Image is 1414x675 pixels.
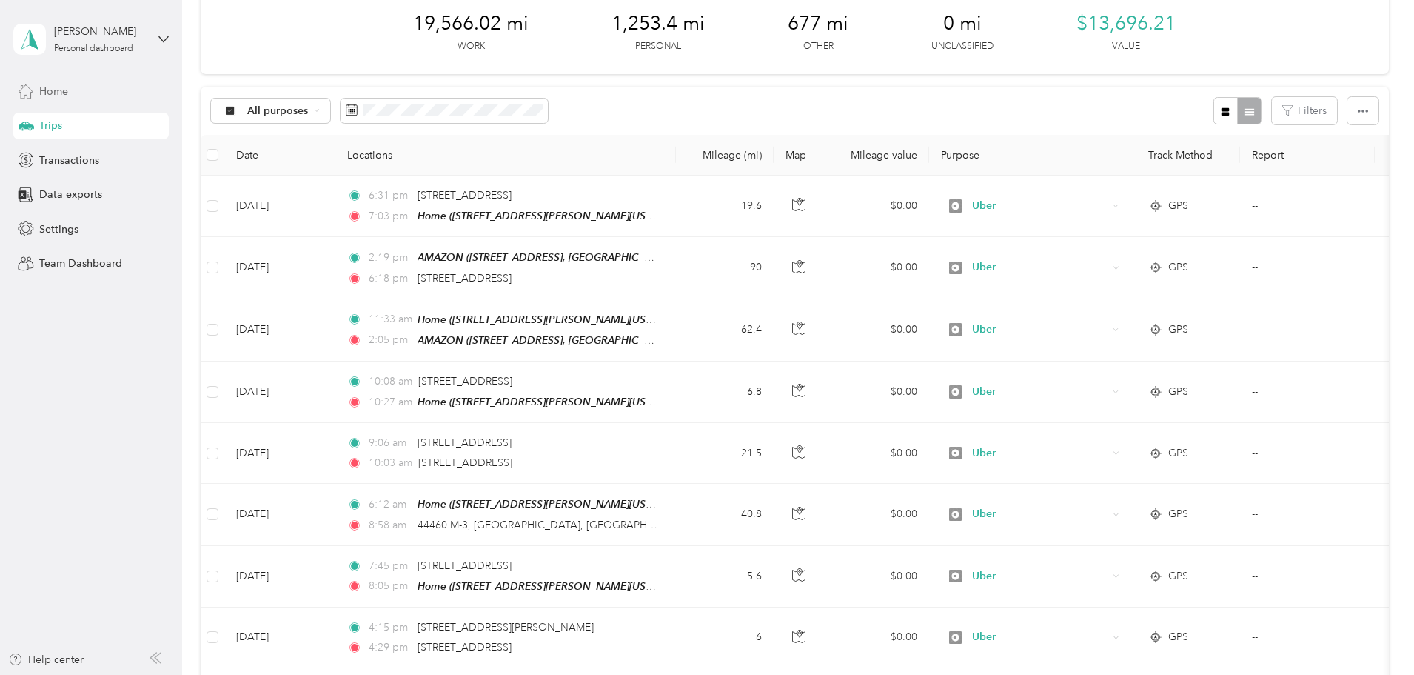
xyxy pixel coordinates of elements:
span: Transactions [39,153,99,168]
p: Unclassified [931,40,994,53]
td: [DATE] [224,546,335,608]
th: Date [224,135,335,176]
td: -- [1240,362,1375,423]
td: -- [1240,484,1375,545]
span: GPS [1168,322,1188,338]
span: Home [39,84,68,99]
span: 7:03 pm [369,208,411,225]
td: $0.00 [825,237,929,299]
th: Map [774,135,825,176]
td: -- [1240,176,1375,237]
th: Locations [335,135,676,176]
span: [STREET_ADDRESS] [418,436,512,449]
td: $0.00 [825,299,929,362]
span: GPS [1168,506,1188,522]
span: Home ([STREET_ADDRESS][PERSON_NAME][US_STATE]) [418,396,684,408]
button: Help center [8,652,84,668]
p: Work [458,40,485,53]
span: GPS [1168,568,1188,585]
span: [STREET_ADDRESS] [418,375,512,388]
span: Home ([STREET_ADDRESS][PERSON_NAME][US_STATE]) [418,580,684,593]
img: Legacy Icon [Uber] [949,199,962,213]
span: All purposes [247,106,309,116]
span: 0 mi [943,12,982,36]
p: Other [803,40,834,53]
td: 40.8 [676,484,774,545]
th: Track Method [1136,135,1240,176]
td: [DATE] [224,176,335,237]
td: $0.00 [825,484,929,545]
span: Home ([STREET_ADDRESS][PERSON_NAME][US_STATE]) [418,313,684,326]
span: [STREET_ADDRESS] [418,641,512,654]
td: -- [1240,237,1375,299]
td: [DATE] [224,484,335,545]
span: 8:05 pm [369,578,411,594]
img: Legacy Icon [Uber] [949,385,962,399]
span: Uber [972,198,1108,214]
td: 6 [676,608,774,668]
span: AMAZON ([STREET_ADDRESS], [GEOGRAPHIC_DATA], [US_STATE]) [418,334,733,347]
td: $0.00 [825,546,929,608]
th: Report [1240,135,1375,176]
span: Uber [972,259,1108,276]
span: AMAZON ([STREET_ADDRESS], [GEOGRAPHIC_DATA], [US_STATE]) [418,251,733,264]
p: Personal [635,40,681,53]
td: 5.6 [676,546,774,608]
img: Legacy Icon [Uber] [949,323,962,336]
span: Home ([STREET_ADDRESS][PERSON_NAME][US_STATE]) [418,498,684,511]
span: GPS [1168,198,1188,214]
img: Legacy Icon [Uber] [949,262,962,275]
span: Uber [972,506,1108,522]
div: [PERSON_NAME] [54,24,147,39]
span: 2:05 pm [369,332,411,348]
span: GPS [1168,259,1188,276]
td: [DATE] [224,237,335,299]
img: Legacy Icon [Uber] [949,631,962,645]
span: [STREET_ADDRESS] [418,189,512,202]
span: [STREET_ADDRESS] [418,456,512,469]
button: Filters [1272,97,1337,124]
span: 2:19 pm [369,250,411,266]
span: 9:06 am [369,435,411,451]
td: [DATE] [224,423,335,484]
span: 10:08 am [369,373,412,390]
td: 21.5 [676,423,774,484]
span: 677 mi [788,12,848,36]
span: 1,253.4 mi [611,12,705,36]
p: Value [1112,40,1140,53]
td: 62.4 [676,299,774,362]
span: [STREET_ADDRESS][PERSON_NAME] [418,621,594,634]
td: $0.00 [825,362,929,423]
div: Personal dashboard [54,44,133,53]
img: Legacy Icon [Uber] [949,508,962,522]
span: [STREET_ADDRESS] [418,272,512,285]
span: 4:15 pm [369,619,411,636]
td: $0.00 [825,176,929,237]
span: Uber [972,568,1108,585]
span: 4:29 pm [369,639,411,656]
td: -- [1240,546,1375,608]
span: Trips [39,118,62,133]
img: Legacy Icon [Uber] [949,570,962,583]
td: 6.8 [676,362,774,423]
span: Team Dashboard [39,256,122,271]
span: Uber [972,629,1108,645]
td: $0.00 [825,423,929,484]
span: 10:03 am [369,455,412,471]
span: GPS [1168,629,1188,645]
span: GPS [1168,384,1188,400]
td: 19.6 [676,176,774,237]
td: $0.00 [825,608,929,668]
span: 7:45 pm [369,558,411,574]
span: 11:33 am [369,311,411,327]
td: [DATE] [224,299,335,362]
th: Purpose [929,135,1136,176]
th: Mileage value [825,135,929,176]
td: -- [1240,608,1375,668]
span: Uber [972,322,1108,338]
th: Mileage (mi) [676,135,774,176]
span: [STREET_ADDRESS] [418,559,512,572]
span: 44460 M-3, [GEOGRAPHIC_DATA], [GEOGRAPHIC_DATA] [418,519,693,531]
span: Home ([STREET_ADDRESS][PERSON_NAME][US_STATE]) [418,210,684,222]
